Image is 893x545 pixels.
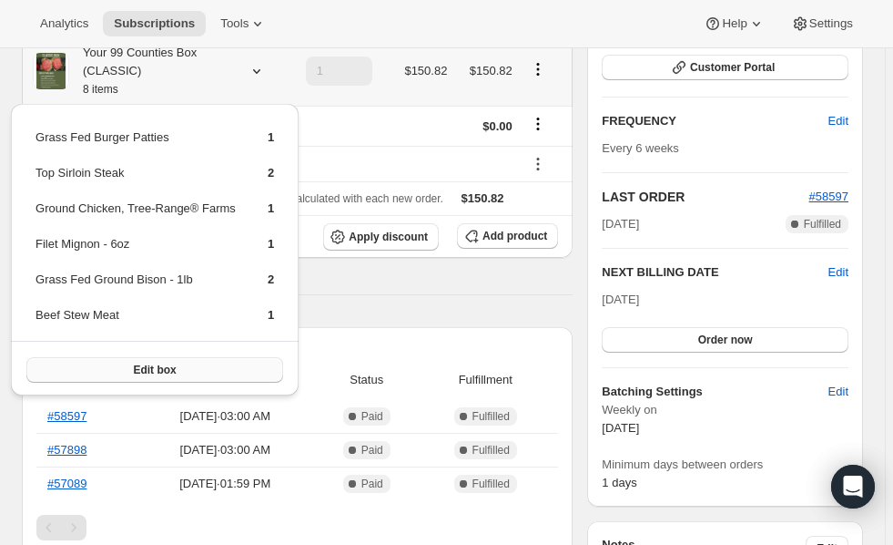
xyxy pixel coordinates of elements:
h2: FREQUENCY [602,112,827,130]
span: Order now [698,333,753,347]
span: Fulfillment [423,371,547,389]
button: Edit [817,377,859,406]
span: Settings [809,16,853,31]
h2: LAST ORDER [602,188,808,206]
span: Edit [828,383,848,401]
span: Add product [482,229,547,243]
button: Edit [817,107,859,136]
span: Status [320,371,412,389]
span: 2 [268,272,274,286]
span: [DATE] · 03:00 AM [140,407,310,426]
button: Product actions [523,59,553,79]
span: 1 [268,130,274,144]
span: [DATE] · 03:00 AM [140,441,310,459]
td: Filet Mignon - 6oz [35,234,237,268]
button: Add product [457,223,558,249]
span: Fulfilled [472,443,510,458]
span: Paid [361,443,383,458]
span: Fulfilled [472,409,510,424]
td: Ground Chicken, Tree-Range® Farms [35,199,237,232]
span: Analytics [40,16,88,31]
span: Edit [828,112,848,130]
span: Weekly on [602,401,848,419]
td: Beef Stew Meat [35,305,237,339]
td: Top Sirloin Steak [35,163,237,197]
button: #58597 [809,188,848,206]
span: Help [722,16,746,31]
span: [DATE] [602,215,639,233]
span: Apply discount [349,230,428,244]
span: $0.00 [482,119,512,133]
span: Paid [361,409,383,424]
span: Edit box [133,363,176,377]
span: Fulfilled [472,477,510,491]
td: Grass Fed Ground Bison - 1lb [35,270,237,303]
span: Paid [361,477,383,491]
span: [DATE] · 01:59 PM [140,475,310,493]
span: 1 days [602,476,636,489]
button: Apply discount [323,223,439,251]
span: Subscriptions [114,16,195,31]
button: Shipping actions [523,114,553,134]
button: Help [693,11,776,36]
a: #58597 [47,409,86,423]
td: Grass Fed Burger Patties [35,128,237,161]
h6: Batching Settings [602,383,827,401]
h2: NEXT BILLING DATE [602,263,827,282]
span: Fulfilled [804,217,841,231]
a: #57089 [47,477,86,490]
a: #57898 [47,443,86,457]
span: 1 [268,308,274,322]
small: 8 items [83,83,118,96]
nav: Pagination [36,515,558,540]
span: $150.82 [462,191,504,205]
button: Subscriptions [103,11,206,36]
span: $150.82 [470,64,512,77]
span: 1 [268,237,274,251]
button: Customer Portal [602,55,848,80]
button: Edit box [26,357,283,383]
button: Order now [602,327,848,353]
span: $150.82 [404,64,447,77]
span: Tools [220,16,249,31]
span: Minimum days between orders [602,456,848,474]
span: Customer Portal [690,60,775,75]
button: Edit [828,263,848,282]
span: [DATE] [602,421,639,435]
a: #58597 [809,190,848,203]
span: 2 [268,166,274,180]
span: [DATE] [602,293,639,306]
div: Open Intercom Messenger [831,465,875,509]
button: Analytics [29,11,99,36]
div: Your 99 Counties Box (CLASSIC) [69,44,233,98]
span: 1 [268,201,274,215]
span: Every 6 weeks [602,141,679,155]
button: Settings [780,11,864,36]
button: Tools [209,11,278,36]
